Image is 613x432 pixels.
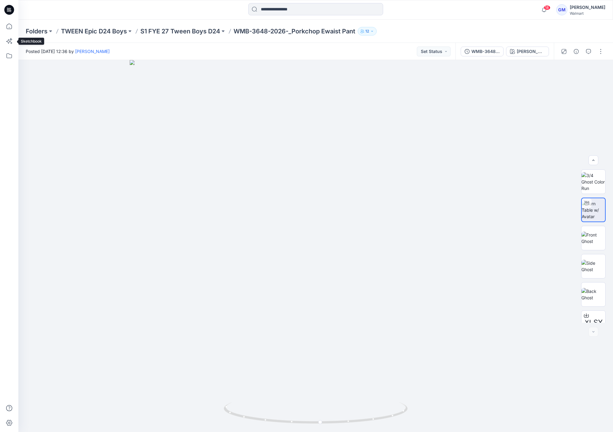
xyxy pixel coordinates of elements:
img: 3/4 Ghost Color Run [581,172,605,191]
div: Walmart [570,11,605,16]
img: Turn Table w/ Avatar [582,200,605,220]
button: WMB-3648-2026-ADM FULL _Porkchop Ewaist Pant [461,47,504,56]
div: WMB-3648-2026-ADM FULL _Porkchop Ewaist Pant [471,48,500,55]
button: Details [571,47,581,56]
p: WMB-3648-2026-_Porkchop Ewaist Pant [234,27,355,36]
span: Posted [DATE] 12:36 by [26,48,110,55]
span: 18 [544,5,550,10]
a: [PERSON_NAME] [75,49,110,54]
div: GM [556,4,567,15]
img: Side Ghost [581,260,605,273]
button: [PERSON_NAME] [506,47,549,56]
div: [PERSON_NAME] [570,4,605,11]
img: Back Ghost [581,288,605,301]
button: 12 [358,27,377,36]
span: XLSX [584,317,603,328]
p: 12 [365,28,369,35]
a: S1 FYE 27 Tween Boys D24 [140,27,220,36]
div: [PERSON_NAME] [517,48,545,55]
a: Folders [26,27,48,36]
img: Front Ghost [581,232,605,244]
a: TWEEN Epic D24 Boys [61,27,127,36]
